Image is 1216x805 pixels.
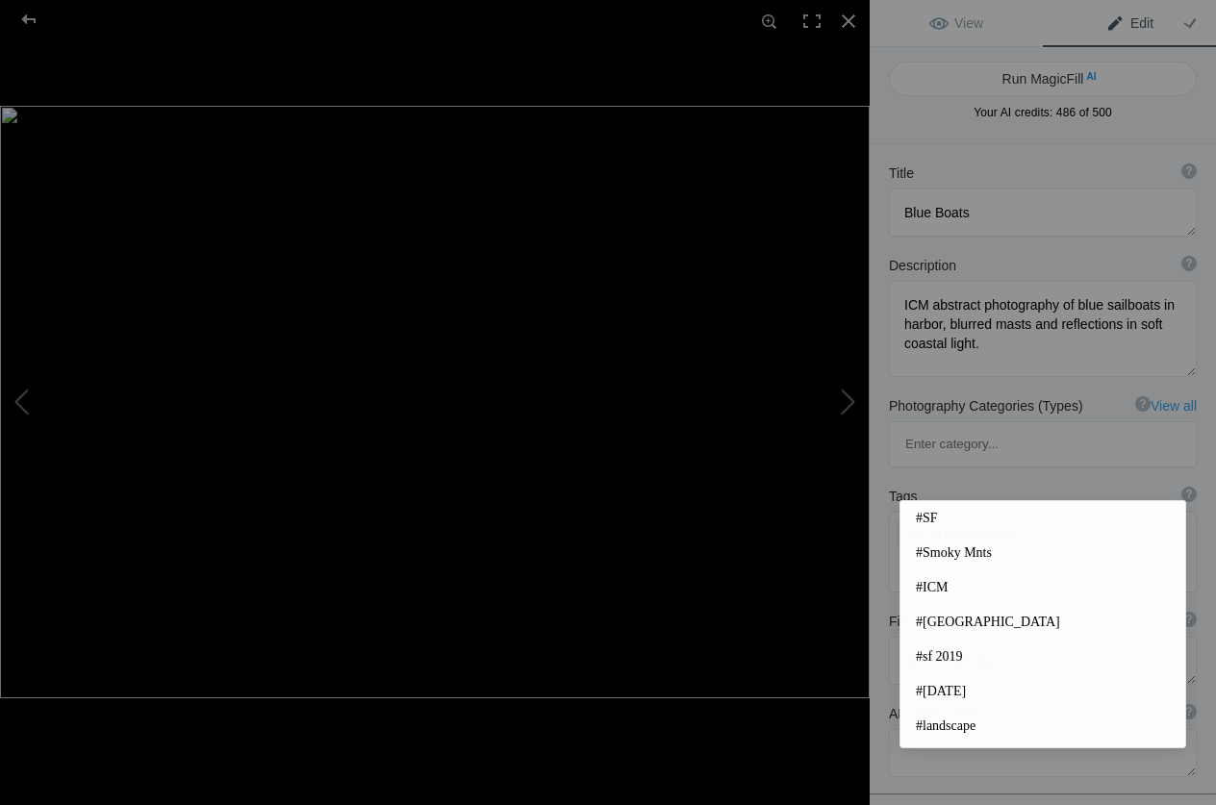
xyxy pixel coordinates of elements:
[916,543,1170,563] span: #Smoky Mnts
[916,578,1170,597] span: #ICM
[916,682,1170,701] span: #[DATE]
[916,509,1170,528] span: #SF
[916,647,1170,667] span: #sf 2019
[916,717,1170,736] span: #landscape
[916,613,1170,632] span: #[GEOGRAPHIC_DATA]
